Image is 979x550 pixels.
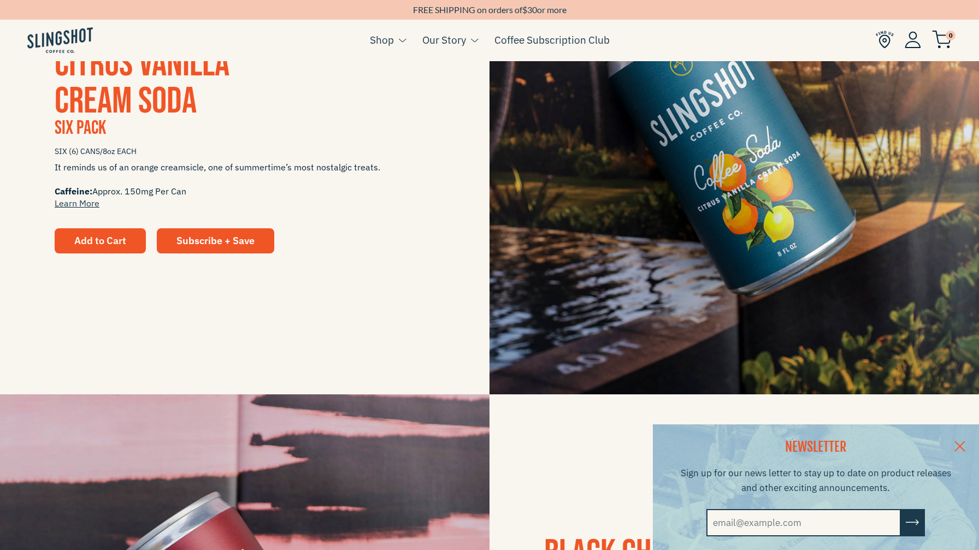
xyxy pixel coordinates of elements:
[55,42,229,123] a: CITRUS VANILLACREAM SODA
[679,438,952,457] h2: NEWSLETTER
[55,142,435,161] span: SIX (6) CANS/8oz EACH
[876,31,894,49] img: Find Us
[55,228,146,253] button: Add to Cart
[55,161,435,209] span: It reminds us of an orange creamsicle, one of summertime’s most nostalgic treats. Approx. 150mg P...
[946,31,956,40] span: 0
[55,198,99,209] a: Learn More
[932,33,952,46] a: 0
[494,32,610,48] a: Coffee Subscription Club
[74,234,126,247] span: Add to Cart
[370,32,394,48] a: Shop
[176,234,255,247] span: Subscribe + Save
[55,186,92,197] span: Caffeine:
[905,31,921,48] img: Account
[55,42,229,123] span: CITRUS VANILLA CREAM SODA
[157,228,274,253] a: Subscribe + Save
[55,116,106,140] span: Six Pack
[706,509,901,536] input: email@example.com
[527,4,537,15] span: 30
[522,4,527,15] span: $
[679,466,952,495] p: Sign up for our news letter to stay up to date on product releases and other exciting announcements.
[422,32,466,48] a: Our Story
[932,31,952,49] img: cart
